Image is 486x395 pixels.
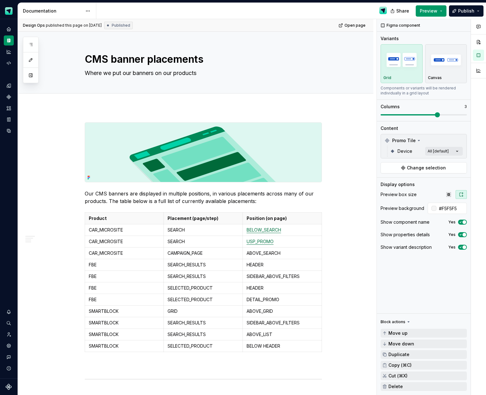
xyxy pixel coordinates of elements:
p: ABOVE_SEARCH [247,250,318,256]
span: Share [396,8,409,14]
p: FBE [89,273,160,280]
p: SEARCH_RESULTS [168,262,239,268]
textarea: Where we put our banners on our products [83,68,321,78]
a: Components [4,92,14,102]
p: Our CMS banners are displayed in multiple positions, in various placements across many of our pro... [85,190,322,205]
a: Documentation [4,35,14,45]
a: Analytics [4,47,14,57]
button: Copy (⌘C) [381,361,467,370]
a: Storybook stories [4,115,14,125]
a: Design tokens [4,81,14,91]
span: Delete [388,384,403,389]
label: Yes [448,220,456,225]
div: Documentation [23,8,82,14]
p: SIDEBAR_ABOVE_FILTERS [247,273,318,280]
p: CAR_MICROSITE [89,227,160,233]
button: Search ⌘K [4,318,14,328]
p: FBE [89,262,160,268]
span: Promo Tile [392,137,416,144]
button: Publish [449,5,483,17]
span: Move up [388,331,408,336]
p: SEARCH_RESULTS [168,273,239,280]
div: Promo Tile [382,136,465,146]
img: Design Ops [379,7,387,14]
a: Open page [337,21,368,30]
a: Code automation [4,58,14,68]
div: All [default] [428,149,449,154]
span: Change selection [407,165,446,171]
span: Preview [420,8,437,14]
button: Duplicate [381,350,467,359]
div: Columns [381,104,400,110]
p: SELECTED_PRODUCT [168,296,239,303]
p: FBE [89,296,160,303]
p: HEADER [247,285,318,291]
div: Show component name [381,219,430,225]
div: Components or variants will be rendered individually in a grid layout [381,86,467,96]
p: SIDEBAR_ABOVE_FILTERS [247,320,318,326]
div: Show variant description [381,244,432,250]
div: published this page on [DATE] [46,23,102,28]
p: SELECTED_PRODUCT [168,285,239,291]
p: SEARCH [168,238,239,245]
span: Copy (⌘C) [388,363,412,368]
a: Assets [4,103,14,113]
button: Move up [381,329,467,338]
span: Open page [344,23,366,28]
a: Settings [4,341,14,351]
p: ABOVE_GRID [247,308,318,314]
label: Yes [448,245,456,250]
div: Display options [381,181,415,188]
span: Design Ops [23,23,45,28]
div: Block actions [381,318,411,326]
div: Show properties details [381,232,430,238]
button: Contact support [4,352,14,362]
div: Preview background [381,205,424,211]
svg: Supernova Logo [6,384,12,390]
img: 0a2ae974-d418-4c8b-aff1-deef03e948a3.svg [85,123,322,182]
span: Duplicate [388,352,409,357]
p: DETAIL_PROMO [247,296,318,303]
div: Content [381,125,398,131]
div: Block actions [381,319,405,324]
input: Auto [436,203,467,214]
img: placeholder [383,48,420,71]
div: Variants [381,35,399,42]
a: Home [4,24,14,34]
button: Notifications [4,307,14,317]
button: Preview [416,5,446,17]
p: CAR_MICROSITE [89,238,160,245]
span: Device [398,148,412,154]
button: Cut (⌘X) [381,371,467,380]
textarea: CMS banner placements [83,52,321,67]
a: USP_PROMO [247,239,274,244]
p: SMARTBLOCK [89,320,160,326]
button: placeholderCanvas [425,44,467,83]
img: placeholder [428,48,464,71]
p: Placement (page/step) [168,215,239,222]
button: All [default] [425,147,463,156]
p: SMARTBLOCK [89,331,160,338]
p: FBE [89,285,160,291]
span: Cut (⌘X) [388,373,408,378]
p: SELECTED_PRODUCT [168,343,239,349]
a: Invite team [4,329,14,339]
button: Delete [381,382,467,391]
p: SEARCH [168,227,239,233]
button: placeholderGrid [381,44,423,83]
button: Change selection [381,162,467,173]
button: Share [387,5,413,17]
p: CAR_MICROSITE [89,250,160,256]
